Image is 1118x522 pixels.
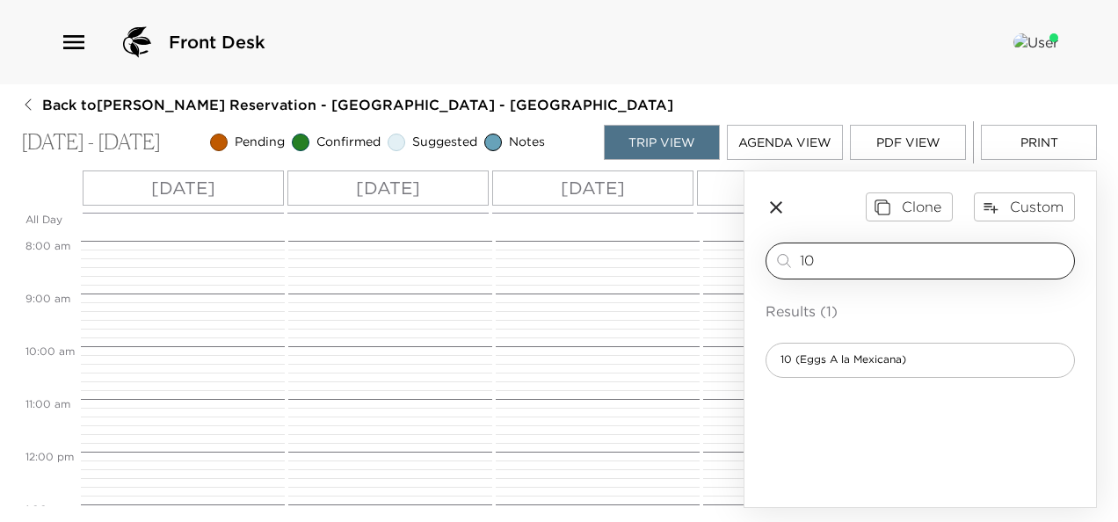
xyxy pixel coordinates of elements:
[974,192,1075,221] button: Custom
[316,134,381,151] span: Confirmed
[151,175,215,201] p: [DATE]
[21,503,72,516] span: 1:00 PM
[25,213,76,228] p: All Day
[287,170,489,206] button: [DATE]
[235,134,285,151] span: Pending
[21,344,79,358] span: 10:00 AM
[42,95,673,114] span: Back to [PERSON_NAME] Reservation - [GEOGRAPHIC_DATA] - [GEOGRAPHIC_DATA]
[21,292,75,305] span: 9:00 AM
[509,134,545,151] span: Notes
[866,192,953,221] button: Clone
[492,170,693,206] button: [DATE]
[1013,33,1058,51] img: User
[850,125,966,160] button: PDF View
[727,125,843,160] button: Agenda View
[169,30,265,54] span: Front Desk
[766,343,1075,378] div: 10 (Eggs A la Mexicana)
[21,450,78,463] span: 12:00 PM
[766,301,1075,322] p: Results (1)
[604,125,720,160] button: Trip View
[697,170,898,206] button: [DATE]
[21,397,75,410] span: 11:00 AM
[766,352,920,367] span: 10 (Eggs A la Mexicana)
[116,21,158,63] img: logo
[83,170,284,206] button: [DATE]
[21,95,673,114] button: Back to[PERSON_NAME] Reservation - [GEOGRAPHIC_DATA] - [GEOGRAPHIC_DATA]
[412,134,477,151] span: Suggested
[800,250,1067,271] input: Search for activities
[981,125,1097,160] button: Print
[21,130,161,156] p: [DATE] - [DATE]
[561,175,625,201] p: [DATE]
[356,175,420,201] p: [DATE]
[21,239,75,252] span: 8:00 AM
